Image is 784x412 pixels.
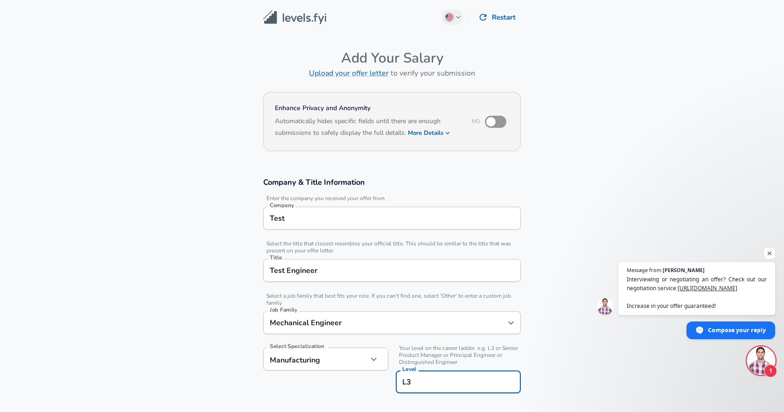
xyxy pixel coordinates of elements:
[472,118,480,125] span: No
[441,9,464,25] button: English (US)
[708,322,766,338] span: Compose your reply
[475,7,521,27] button: Restart
[270,307,297,313] label: Job Family
[396,345,521,366] span: Your level on the career ladder. e.g. L3 or Senior Product Manager or Principal Engineer or Disti...
[275,104,459,113] h4: Enhance Privacy and Anonymity
[263,293,521,307] span: Select a job family that best fits your role. If you can't find one, select 'Other' to enter a cu...
[275,116,459,140] h6: Automatically hides specific fields until there are enough submissions to safely display the full...
[747,347,775,375] div: Open chat
[263,49,521,67] h4: Add Your Salary
[504,316,518,329] button: Open
[263,348,368,370] div: Manufacturing
[270,343,324,349] label: Select Specialization
[400,375,517,389] input: L3
[663,267,705,272] span: [PERSON_NAME]
[267,263,517,278] input: Software Engineer
[627,267,661,272] span: Message from
[263,67,521,80] h6: to verify your submission
[263,10,326,25] img: Levels.fyi
[627,275,767,310] span: Interviewing or negotiating an offer? Check out our negotiation service: Increase in your offer g...
[263,177,521,188] h3: Company & Title Information
[267,211,517,225] input: Google
[408,126,451,140] button: More Details
[446,14,453,21] img: English (US)
[764,364,777,377] span: 1
[263,195,521,202] span: Enter the company you received your offer from
[263,240,521,254] span: Select the title that closest resembles your official title. This should be similar to the title ...
[309,68,389,78] a: Upload your offer letter
[270,255,282,260] label: Title
[402,366,416,372] label: Level
[270,203,294,208] label: Company
[267,315,503,330] input: Software Engineer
